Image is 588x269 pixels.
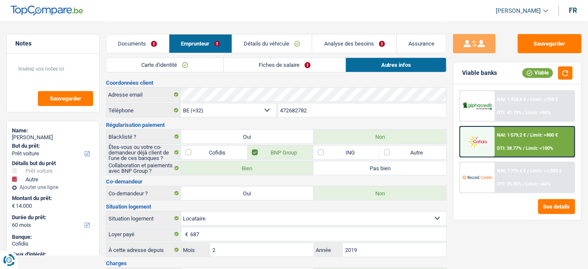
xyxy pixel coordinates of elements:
span: Limit: >750 € [531,97,558,102]
span: / [523,146,525,151]
span: DTI: 38.77% [497,146,522,151]
span: / [523,181,525,187]
label: À cette adresse depuis [106,243,181,257]
label: But du prêt: [12,143,92,149]
span: NAI: 1 428,6 € [497,97,526,102]
span: DTI: 41.19% [497,110,522,115]
span: / [528,168,529,174]
label: Année [314,243,343,257]
a: Carte d'identité [106,58,223,72]
h5: Notes [15,40,91,47]
input: 401020304 [278,103,447,117]
img: TopCompare Logo [11,6,83,16]
img: Cofidis [462,134,492,149]
label: Durée du prêt: [12,214,92,221]
h3: Co-demandeur [106,179,447,184]
label: Autre [380,146,446,159]
label: Bien [181,161,314,175]
span: Sauvegarder [50,96,81,101]
button: See details [538,199,575,214]
label: Blacklisté ? [106,130,181,143]
span: € [181,227,191,241]
span: Limit: >800 € [531,132,558,138]
span: / [523,110,525,115]
label: Oui [181,130,314,143]
label: Adresse email [106,88,181,101]
label: Pas bien [314,161,446,175]
span: / [528,97,529,102]
div: Viable banks [462,69,497,77]
span: Limit: <100% [526,146,554,151]
label: Montant du prêt: [12,195,92,202]
h3: Coordonnées client [106,80,447,86]
label: BNP Group [248,146,314,159]
div: Viable [522,68,553,77]
span: NAI: 1 579,2 € [497,132,526,138]
label: Collaboration et paiements avec BNP Group ? [106,161,181,175]
span: Limit: <60% [526,110,551,115]
input: AAAA [343,243,446,257]
img: Record Credits [462,170,492,185]
div: Détails but du prêt [12,160,94,167]
a: Analyse des besoins [312,34,397,53]
div: Banque: [12,234,94,240]
a: [PERSON_NAME] [489,4,548,18]
span: [PERSON_NAME] [496,7,541,14]
label: Cofidis [181,146,248,159]
label: Mois [181,243,211,257]
label: Êtes-vous ou votre co-demandeur déjà client de l'une de ces banques ? [106,146,181,159]
div: [PERSON_NAME] [12,134,94,141]
label: Non [314,130,446,143]
label: Co-demandeur ? [106,186,181,200]
a: Assurance [397,34,446,53]
button: Sauvegarder [38,91,93,106]
div: Name: [12,127,94,134]
label: ING [314,146,380,159]
a: Fiches de salaire [224,58,346,72]
span: Limit: >1.033 € [531,168,562,174]
h3: Charges [106,260,447,266]
label: Oui [181,186,314,200]
span: NAI: 1 776,4 € [497,168,526,174]
span: Limit: <65% [526,181,551,187]
span: DTI: 35.95% [497,181,522,187]
a: Détails du véhicule [232,34,312,53]
div: Taux d'intérêt: [12,251,94,258]
label: Situation logement [106,212,181,225]
h3: Régularisation paiement [106,122,447,128]
a: Documents [106,34,169,53]
span: € [12,203,15,209]
a: Emprunteur [169,34,232,53]
div: Cofidis [12,240,94,247]
input: MM [210,243,314,257]
a: Autres infos [346,58,446,72]
div: Ajouter une ligne [12,184,94,190]
img: AlphaCredit [462,101,492,111]
label: Non [314,186,446,200]
label: Téléphone [106,103,181,117]
h3: Situation logement [106,204,447,209]
div: fr [569,6,577,14]
label: Loyer payé [106,227,181,241]
span: / [528,132,529,138]
button: Sauvegarder [518,34,582,53]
